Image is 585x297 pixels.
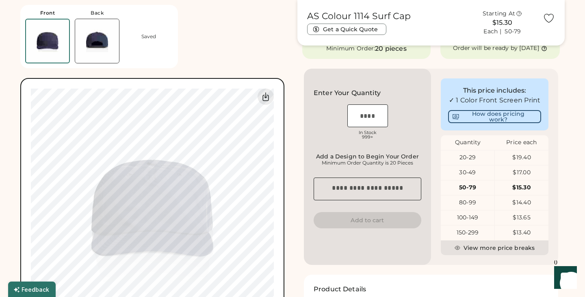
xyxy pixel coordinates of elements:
[26,20,69,63] img: AS Colour 1114 Midnight Blue Front Thumbnail
[307,24,386,35] button: Get a Quick Quote
[441,154,494,162] div: 20-29
[448,95,541,105] div: ✓ 1 Color Front Screen Print
[448,86,541,95] div: This price includes:
[91,10,104,16] div: Back
[495,154,548,162] div: $19.40
[495,214,548,222] div: $13.65
[495,169,548,177] div: $17.00
[519,44,539,52] div: [DATE]
[326,45,375,53] div: Minimum Order:
[441,214,494,222] div: 100-149
[495,139,549,147] div: Price each
[495,199,548,207] div: $14.40
[141,33,156,40] div: Saved
[467,18,538,28] div: $15.30
[316,153,419,160] div: Add a Design to Begin Your Order
[40,10,55,16] div: Front
[495,184,548,192] div: $15.30
[75,19,119,63] img: AS Colour 1114 Midnight Blue Back Thumbnail
[453,44,518,52] div: Order will be ready by
[448,110,541,123] button: How does pricing work?
[441,199,494,207] div: 80-99
[316,160,419,166] div: Minimum Order Quantity is 20 Pieces
[347,130,388,139] div: In Stock 999+
[441,229,494,237] div: 150-299
[441,139,495,147] div: Quantity
[546,260,581,295] iframe: Front Chat
[307,11,411,22] h1: AS Colour 1114 Surf Cap
[441,241,548,255] button: View more price breaks
[441,184,494,192] div: 50-79
[314,284,366,294] h2: Product Details
[314,212,421,228] button: Add to cart
[441,169,494,177] div: 30-49
[483,28,521,36] div: Each | 50-79
[483,10,516,18] div: Starting At
[375,44,406,54] div: 20 pieces
[495,229,548,237] div: $13.40
[258,89,274,105] div: Download Front Mockup
[314,88,381,98] h2: Enter Your Quantity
